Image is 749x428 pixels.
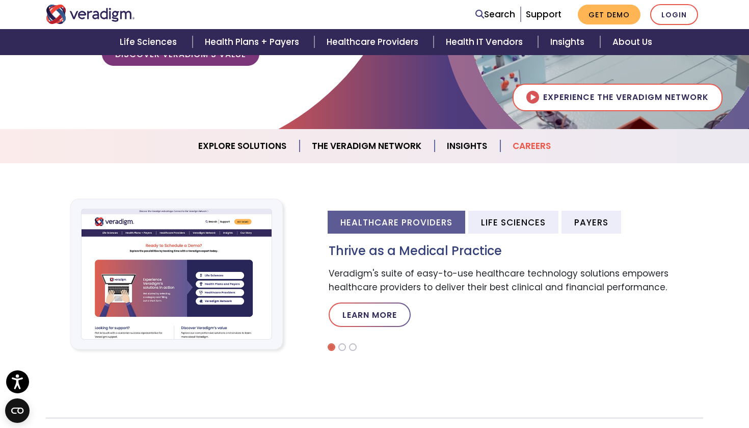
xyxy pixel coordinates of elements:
button: Open CMP widget [5,398,30,423]
a: Search [475,8,515,21]
iframe: Drift Chat Widget [553,355,737,416]
a: Learn More [329,303,411,327]
a: Careers [500,133,563,159]
a: Explore Solutions [186,133,300,159]
li: Healthcare Providers [328,211,465,234]
a: Life Sciences [108,29,192,55]
a: Insights [538,29,600,55]
a: Support [526,8,561,20]
li: Payers [561,211,621,234]
a: Insights [435,133,500,159]
a: About Us [600,29,664,55]
a: Healthcare Providers [314,29,434,55]
a: The Veradigm Network [300,133,435,159]
li: Life Sciences [468,211,558,234]
a: Login [650,4,698,25]
img: Veradigm logo [46,5,135,24]
a: Health Plans + Payers [193,29,314,55]
p: Veradigm's suite of easy-to-use healthcare technology solutions empowers healthcare providers to ... [329,267,703,294]
h3: Thrive as a Medical Practice [329,244,703,259]
a: Get Demo [578,5,640,24]
a: Health IT Vendors [434,29,538,55]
